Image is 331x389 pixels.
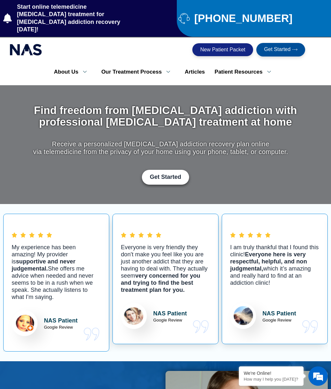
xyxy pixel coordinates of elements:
span: Google Review [262,318,291,322]
span: Start online telemedicine [MEDICAL_DATA] treatment for [MEDICAL_DATA] addiction recovery [DATE]! [16,3,136,34]
div: Get Started with Suboxone Treatment by filling-out this new patient packet form [33,170,298,185]
span: Get Started [264,47,291,53]
a: Our Treatment Process [96,65,180,79]
a: New Patient Packet [192,43,253,56]
img: Christina Review for National Addiction Specialists Top Rated Suboxone Clinic [121,303,147,329]
strong: NAS Patient [262,311,296,316]
p: How may I help you today? [244,377,299,382]
p: My experience has been amazing! My provider is She offers me advice when needed and never seems t... [12,244,101,301]
p: Everyone is very friendly they don't make you feel like you are just another addict that they are... [121,244,210,294]
b: supportive and never judgemental. [12,258,75,272]
span: Get Started [150,174,181,181]
strong: NAS Patient [44,318,78,323]
img: Lisa Review for National Addiction Specialists Top Rated Suboxone Clinic [12,310,37,336]
p: I am truly thankful that I found this clinic! which it’s amazing and really hard to find at an ad... [230,244,319,294]
a: Get Started [142,170,189,185]
span: Google Review [44,325,73,330]
strong: NAS Patient [153,311,187,316]
div: 2 / 5 [112,214,219,344]
p: Receive a personalized [MEDICAL_DATA] addiction recovery plan online via telemedicine from the pr... [33,140,288,156]
a: About Us [49,65,97,79]
a: Get Started [256,43,305,56]
a: Patient Resources [210,65,281,79]
a: [PHONE_NUMBER] [178,13,328,24]
div: We're Online! [244,371,299,376]
img: Amiee Review for National Addiction Specialists Top Rated Suboxone Clinic [230,303,256,329]
span: New Patient Packet [200,47,245,52]
a: Articles [180,65,209,79]
span: [PHONE_NUMBER] [193,15,293,22]
div: 1 / 5 [3,214,109,352]
div: 3 / 5 [222,214,328,344]
span: Google Review [153,318,182,322]
b: Everyone here is very respectful, helpful, and non judgmental, [230,251,307,272]
h1: Find freedom from [MEDICAL_DATA] addiction with professional [MEDICAL_DATA] treatment at home [33,105,298,128]
img: national addiction specialists online suboxone clinic - logo [10,42,42,57]
b: very concerned for you and trying to find the best treatment plan for you. [121,272,200,293]
a: Start online telemedicine [MEDICAL_DATA] treatment for [MEDICAL_DATA] addiction recovery [DATE]! [3,3,136,34]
